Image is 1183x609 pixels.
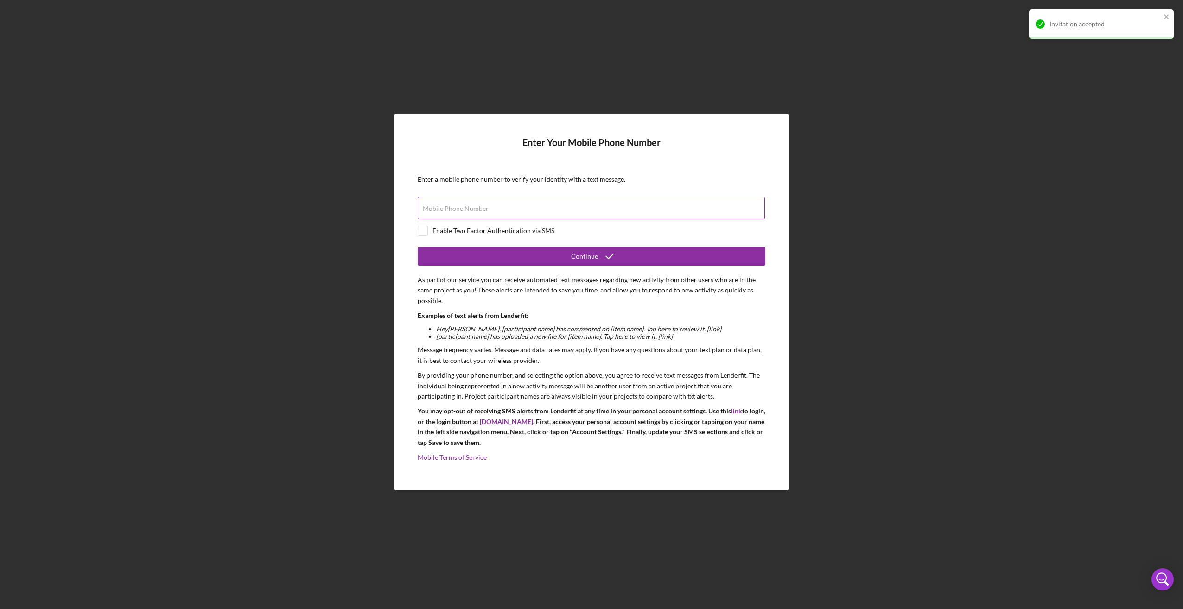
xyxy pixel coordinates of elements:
[418,275,765,306] p: As part of our service you can receive automated text messages regarding new activity from other ...
[1151,568,1174,590] div: Open Intercom Messenger
[571,247,598,266] div: Continue
[418,137,765,162] h4: Enter Your Mobile Phone Number
[423,205,489,212] label: Mobile Phone Number
[418,176,765,183] div: Enter a mobile phone number to verify your identity with a text message.
[1164,13,1170,22] button: close
[436,333,765,340] li: [participant name] has uploaded a new file for [item name]. Tap here to view it. [link]
[480,418,533,425] a: [DOMAIN_NAME]
[418,406,765,448] p: You may opt-out of receiving SMS alerts from Lenderfit at any time in your personal account setti...
[436,325,765,333] li: Hey [PERSON_NAME] , [participant name] has commented on [item name]. Tap here to review it. [link]
[731,407,742,415] a: link
[432,227,554,235] div: Enable Two Factor Authentication via SMS
[418,453,487,461] a: Mobile Terms of Service
[418,370,765,401] p: By providing your phone number, and selecting the option above, you agree to receive text message...
[418,345,765,366] p: Message frequency varies. Message and data rates may apply. If you have any questions about your ...
[418,311,765,321] p: Examples of text alerts from Lenderfit:
[418,247,765,266] button: Continue
[1049,20,1161,28] div: Invitation accepted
